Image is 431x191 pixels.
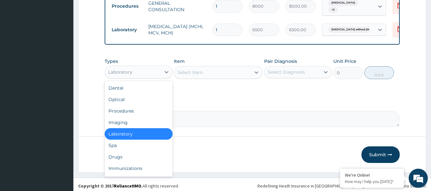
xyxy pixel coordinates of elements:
[364,66,394,79] button: Add
[328,7,338,13] span: + 2
[108,24,145,36] td: Laboratory
[328,26,393,33] span: [MEDICAL_DATA] without [MEDICAL_DATA]
[108,69,132,75] div: Laboratory
[345,179,399,184] p: How may I help you today?
[105,82,173,94] div: Dental
[105,140,173,151] div: Spa
[108,0,145,12] td: Procedures
[177,69,203,76] div: Select Item
[105,105,173,117] div: Procedures
[105,102,400,107] label: Comment
[264,58,297,64] label: Pair Diagnosis
[78,183,143,189] strong: Copyright © 2017 .
[268,69,305,75] div: Select Diagnosis
[105,163,173,174] div: Immunizations
[105,59,118,64] label: Types
[105,117,173,128] div: Imaging
[333,58,356,64] label: Unit Price
[105,3,120,18] div: Minimize live chat window
[105,94,173,105] div: Optical
[345,172,399,178] div: We're Online!
[174,58,185,64] label: Item
[145,20,209,39] td: [MEDICAL_DATA] (MCHI, MCV, MCH)
[114,183,141,189] a: RelianceHMO
[105,151,173,163] div: Drugs
[3,125,122,147] textarea: Type your message and hit 'Enter'
[12,32,26,48] img: d_794563401_company_1708531726252_794563401
[105,174,173,186] div: Others
[33,36,107,44] div: Chat with us now
[361,146,400,163] button: Submit
[105,128,173,140] div: Laboratory
[257,183,426,189] div: Redefining Heath Insurance in [GEOGRAPHIC_DATA] using Telemedicine and Data Science!
[37,56,88,120] span: We're online!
